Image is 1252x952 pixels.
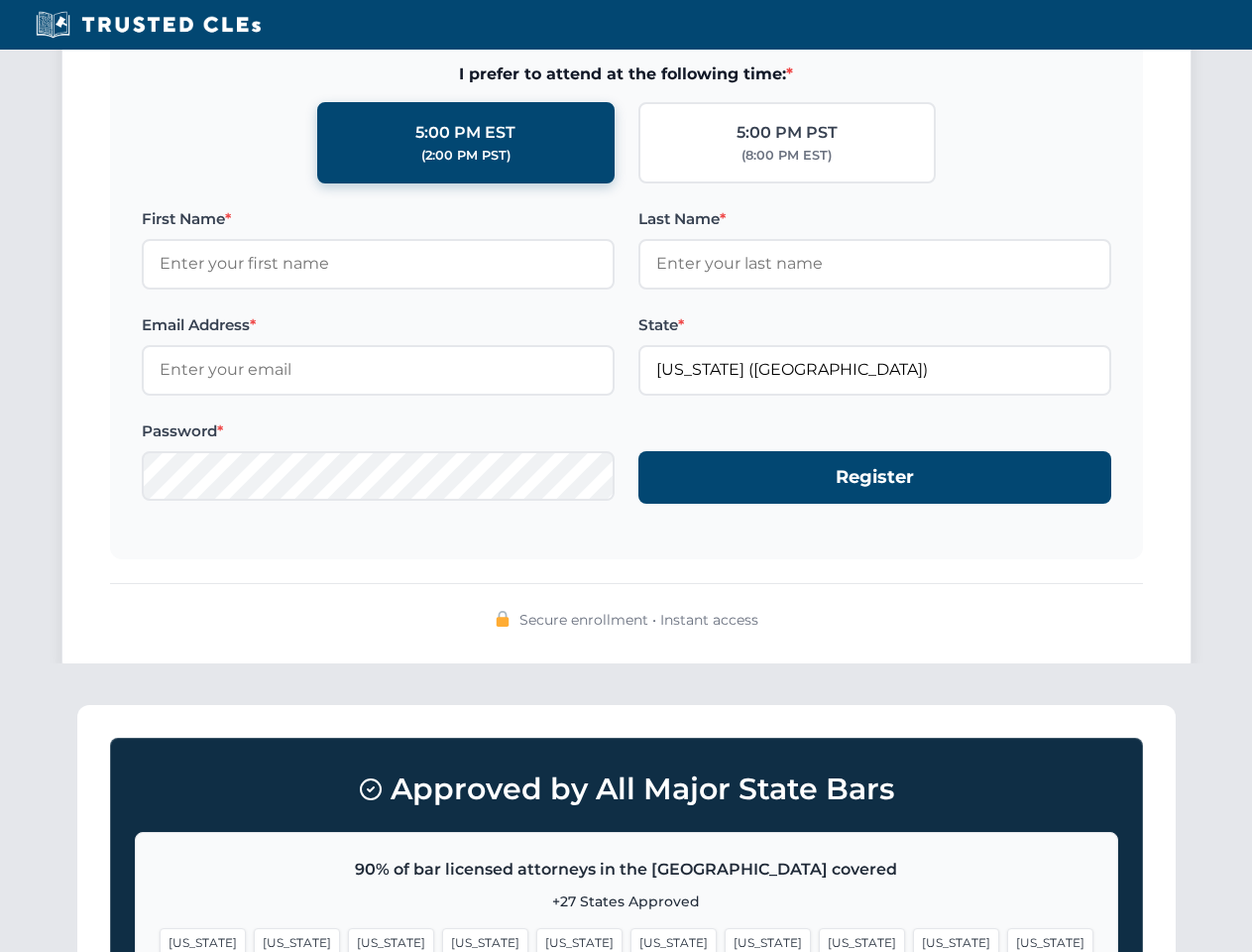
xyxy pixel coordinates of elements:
[160,857,1093,883] p: 90% of bar licensed attorneys in the [GEOGRAPHIC_DATA] covered
[135,763,1118,816] h3: Approved by All Major State Bars
[737,120,838,146] div: 5:00 PM PST
[638,451,1111,504] button: Register
[415,120,515,146] div: 5:00 PM EST
[638,207,1111,231] label: Last Name
[142,313,615,337] label: Email Address
[495,611,511,627] img: 🔒
[142,61,1111,87] span: I prefer to attend at the following time:
[160,891,1093,912] p: +27 States Approved
[741,146,832,166] div: (8:00 PM EST)
[638,345,1111,395] input: Florida (FL)
[30,10,267,40] img: Trusted CLEs
[519,609,758,631] span: Secure enrollment • Instant access
[421,146,511,166] div: (2:00 PM PST)
[638,313,1111,337] label: State
[142,419,615,443] label: Password
[142,239,615,289] input: Enter your first name
[142,345,615,395] input: Enter your email
[142,207,615,231] label: First Name
[638,239,1111,289] input: Enter your last name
